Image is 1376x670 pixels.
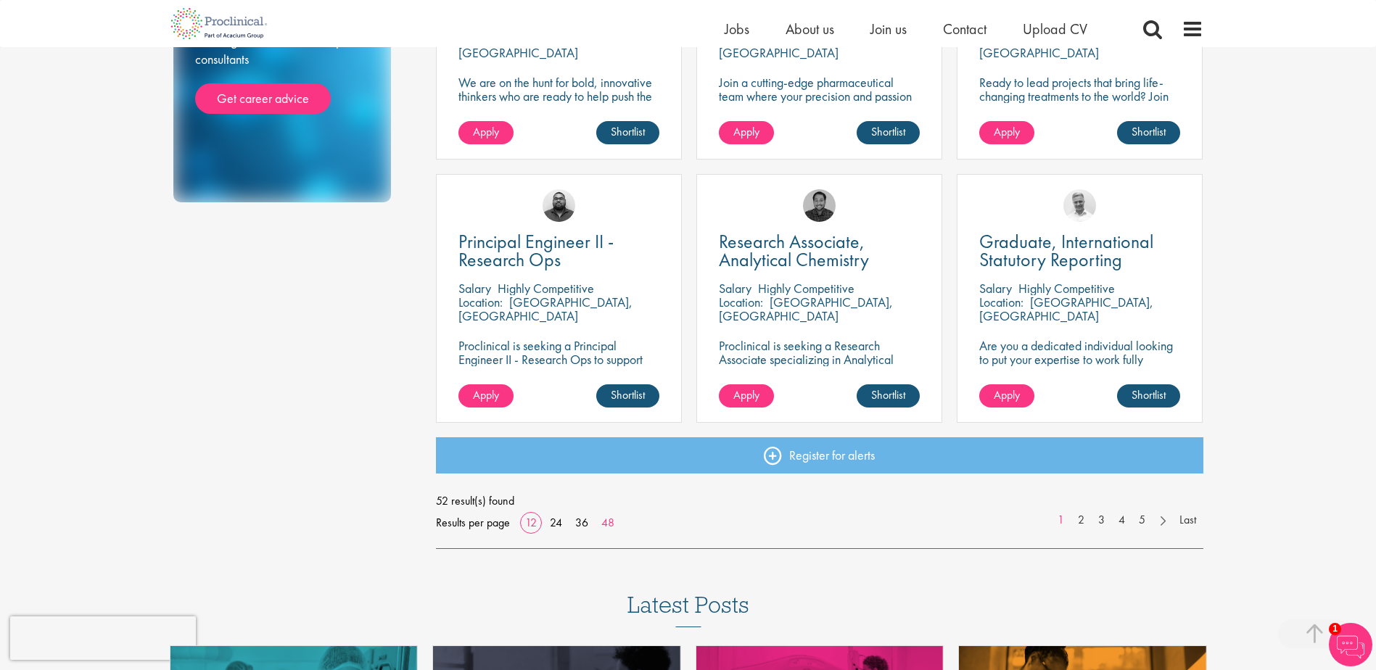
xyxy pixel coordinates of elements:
p: Are you a dedicated individual looking to put your expertise to work fully flexibly in a hybrid p... [979,339,1180,380]
p: [GEOGRAPHIC_DATA], [GEOGRAPHIC_DATA] [719,294,893,324]
span: Results per page [436,512,510,534]
a: Apply [719,384,774,408]
span: Salary [458,280,491,297]
a: 2 [1071,512,1092,529]
a: Apply [979,121,1034,144]
a: 24 [545,515,567,530]
span: Apply [733,124,759,139]
a: Shortlist [596,384,659,408]
a: About us [786,20,834,38]
a: 3 [1091,512,1112,529]
a: Jobs [725,20,749,38]
p: Highly Competitive [498,280,594,297]
h3: Latest Posts [627,592,749,627]
a: Shortlist [596,121,659,144]
span: Graduate, International Statutory Reporting [979,229,1153,272]
p: Highly Competitive [1018,280,1115,297]
a: Shortlist [1117,384,1180,408]
p: Proclinical is seeking a Research Associate specializing in Analytical Chemistry for a contract r... [719,339,920,408]
img: Mike Raletz [803,189,836,222]
a: Register for alerts [436,437,1203,473]
span: 52 result(s) found [436,490,1203,512]
a: Research Associate, Analytical Chemistry [719,233,920,269]
img: Chatbot [1329,623,1372,666]
iframe: reCAPTCHA [10,616,196,660]
a: 5 [1132,512,1153,529]
span: Location: [719,294,763,310]
a: 4 [1111,512,1132,529]
span: 1 [1329,623,1341,635]
a: Apply [719,121,774,144]
div: From CV and interview tips to career guidance from our expert consultants [195,13,369,114]
img: Joshua Bye [1063,189,1096,222]
img: Ashley Bennett [543,189,575,222]
span: Apply [733,387,759,402]
span: Apply [994,387,1020,402]
p: Join a cutting-edge pharmaceutical team where your precision and passion for quality will help sh... [719,75,920,131]
span: Apply [994,124,1020,139]
p: Proclinical is seeking a Principal Engineer II - Research Ops to support external engineering pro... [458,339,659,408]
a: Contact [943,20,986,38]
a: 1 [1050,512,1071,529]
a: Shortlist [857,384,920,408]
a: Shortlist [857,121,920,144]
p: We are on the hunt for bold, innovative thinkers who are ready to help push the boundaries of sci... [458,75,659,131]
a: 36 [570,515,593,530]
a: Upload CV [1023,20,1087,38]
span: Location: [458,294,503,310]
a: Graduate, International Statutory Reporting [979,233,1180,269]
span: Research Associate, Analytical Chemistry [719,229,869,272]
span: Location: [979,294,1023,310]
a: Join us [870,20,907,38]
p: [GEOGRAPHIC_DATA], [GEOGRAPHIC_DATA] [458,294,633,324]
span: Salary [719,280,751,297]
a: Get career advice [195,83,331,114]
a: 48 [596,515,619,530]
span: Apply [473,387,499,402]
a: Last [1172,512,1203,529]
a: Apply [458,384,514,408]
p: [GEOGRAPHIC_DATA], [GEOGRAPHIC_DATA] [979,294,1153,324]
a: Apply [458,121,514,144]
a: Shortlist [1117,121,1180,144]
p: Highly Competitive [758,280,854,297]
a: 12 [520,515,542,530]
p: Ready to lead projects that bring life-changing treatments to the world? Join our client at the f... [979,75,1180,144]
span: Salary [979,280,1012,297]
span: Principal Engineer II - Research Ops [458,229,614,272]
a: Apply [979,384,1034,408]
span: Apply [473,124,499,139]
a: Principal Engineer II - Research Ops [458,233,659,269]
